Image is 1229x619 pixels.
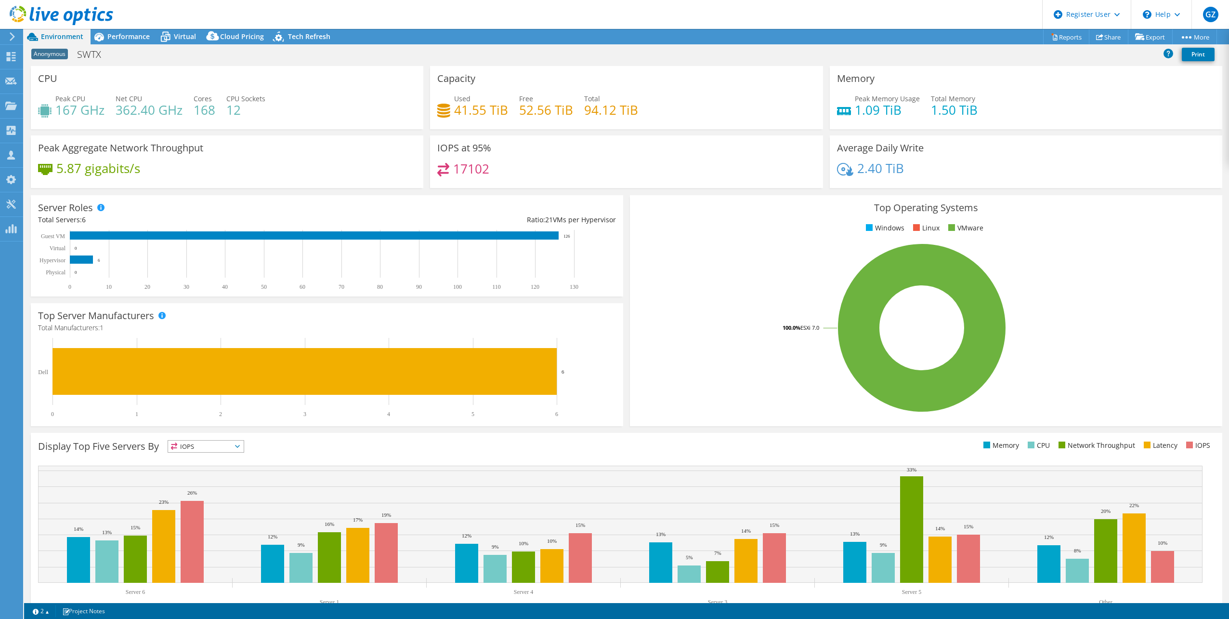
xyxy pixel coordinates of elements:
text: 6 [98,258,100,263]
text: 10% [547,538,557,544]
div: Ratio: VMs per Hypervisor [327,215,616,225]
text: 3 [303,411,306,417]
h3: Memory [837,73,875,84]
span: 1 [100,323,104,332]
text: 6 [555,411,558,417]
h4: 41.55 TiB [454,105,508,115]
text: Server 4 [514,589,533,595]
text: 60 [300,283,305,290]
text: Physical [46,269,65,276]
a: Export [1128,29,1173,44]
span: GZ [1203,7,1218,22]
text: 12% [1044,534,1054,540]
text: 20 [144,283,150,290]
text: 9% [880,542,887,548]
svg: \n [1143,10,1151,19]
li: Linux [911,223,940,233]
text: 90 [416,283,422,290]
a: Print [1182,48,1215,61]
h3: CPU [38,73,57,84]
div: Total Servers: [38,215,327,225]
h4: 2.40 TiB [857,163,904,174]
text: 100 [453,283,462,290]
text: 126 [563,234,570,239]
text: 0 [68,283,71,290]
text: 22% [1129,502,1139,508]
span: Tech Refresh [288,32,330,41]
li: VMware [946,223,983,233]
h3: Top Server Manufacturers [38,310,154,321]
text: 0 [51,411,54,417]
h4: 17102 [453,163,489,174]
text: 5% [686,554,693,560]
text: 15% [964,524,973,529]
h3: Top Operating Systems [637,202,1215,213]
li: Network Throughput [1056,440,1135,451]
text: 0 [75,270,77,275]
text: 9% [492,544,499,550]
span: Cores [194,94,212,103]
h4: 362.40 GHz [116,105,183,115]
text: 8% [1074,548,1081,553]
span: 6 [82,215,86,224]
text: 9% [298,542,305,548]
span: Net CPU [116,94,142,103]
h4: 1.09 TiB [855,105,920,115]
h3: Average Daily Write [837,143,924,153]
h4: 5.87 gigabits/s [56,163,140,174]
span: Anonymous [31,49,68,59]
text: 15% [131,525,140,530]
li: Latency [1141,440,1177,451]
text: 7% [714,550,721,556]
text: 10 [106,283,112,290]
h4: 94.12 TiB [584,105,638,115]
text: Server 1 [320,599,339,606]
a: More [1172,29,1217,44]
text: 17% [353,517,363,523]
text: Virtual [50,245,66,252]
li: CPU [1025,440,1050,451]
h3: Capacity [437,73,475,84]
text: 40 [222,283,228,290]
text: 16% [325,521,334,527]
h4: 168 [194,105,215,115]
h3: Server Roles [38,202,93,213]
h4: 167 GHz [55,105,105,115]
span: Total Memory [931,94,975,103]
text: 2 [219,411,222,417]
h4: 52.56 TiB [519,105,573,115]
text: Server 6 [126,589,145,595]
text: Dell [38,369,48,376]
text: 26% [187,490,197,496]
text: 14% [935,525,945,531]
span: 21 [545,215,553,224]
h3: IOPS at 95% [437,143,491,153]
a: 2 [26,605,56,617]
text: 20% [1101,508,1111,514]
h4: 12 [226,105,265,115]
span: Virtual [174,32,196,41]
text: 33% [907,467,916,472]
text: 110 [492,283,501,290]
text: 14% [74,526,83,532]
text: 6 [562,369,564,375]
span: Total [584,94,600,103]
text: 4 [387,411,390,417]
h4: Total Manufacturers: [38,323,616,333]
span: Environment [41,32,83,41]
span: Performance [107,32,150,41]
text: 13% [850,531,860,537]
text: 15% [770,522,779,528]
text: 13% [102,529,112,535]
tspan: 100.0% [783,324,800,331]
text: 14% [741,528,751,534]
text: 1 [135,411,138,417]
a: Share [1089,29,1128,44]
text: 15% [575,522,585,528]
h1: SWTX [73,49,116,60]
li: Memory [981,440,1019,451]
text: 19% [381,512,391,518]
text: Server 3 [708,599,727,606]
span: Peak CPU [55,94,85,103]
text: 10% [519,540,528,546]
